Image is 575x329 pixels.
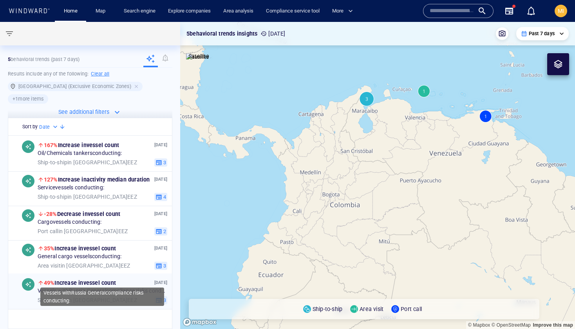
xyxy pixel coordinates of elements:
[22,123,38,131] h6: Sort by
[38,228,128,235] span: in [GEOGRAPHIC_DATA] EEZ
[154,193,167,201] button: 4
[526,6,536,16] div: Notification center
[58,107,109,117] p: See additional filters
[154,142,167,149] p: [DATE]
[162,228,166,235] span: 2
[183,318,217,327] a: Mapbox logo
[92,4,111,18] a: Map
[38,159,67,165] span: Ship-to-ship
[8,56,80,63] p: behavioral trends (Past 7 days)
[44,211,57,217] span: -28%
[91,70,109,78] h6: Clear all
[529,30,555,37] p: Past 7 days
[154,262,167,270] button: 3
[38,194,137,201] span: in [GEOGRAPHIC_DATA] EEZ
[121,4,159,18] a: Search engine
[44,280,55,286] span: 49%
[44,245,55,252] span: 35%
[162,297,166,304] span: 3
[263,4,323,18] a: Compliance service tool
[260,29,285,38] p: [DATE]
[44,245,116,252] span: Increase in vessel count
[154,176,167,183] p: [DATE]
[58,4,83,18] button: Home
[165,4,214,18] a: Explore companies
[38,150,122,157] span: Oil/Chemicals tankers conducting:
[39,123,50,131] h6: Date
[58,107,122,118] button: See additional filters
[186,53,209,61] img: satellite
[154,296,167,305] button: 3
[38,194,67,200] span: Ship-to-ship
[38,253,121,261] span: General cargo vessels conducting:
[38,219,102,226] span: Cargo vessels conducting:
[492,322,531,328] a: OpenStreetMap
[162,262,166,270] span: 3
[401,304,422,314] p: Port call
[38,288,167,295] span: Vessels with Russia General compliance risks conducting:
[533,322,573,328] a: Map feedback
[38,228,58,234] span: Port call
[329,4,360,18] button: More
[332,7,353,16] span: More
[13,95,43,103] h6: + 1 more items
[188,52,209,61] p: Satellite
[468,322,490,328] a: Mapbox
[8,68,172,80] h6: Results include any of the following:
[39,123,59,131] div: Date
[186,29,257,38] p: 5 behavioral trends insights
[154,279,167,287] p: [DATE]
[220,4,257,18] a: Area analysis
[8,82,143,91] div: [GEOGRAPHIC_DATA] (Exclusive Economic Zones)
[154,227,167,236] button: 2
[154,210,167,218] p: [DATE]
[8,56,11,62] strong: 5
[180,22,575,329] canvas: Map
[38,185,104,192] span: Service vessels conducting:
[18,83,131,90] h6: [GEOGRAPHIC_DATA] (Exclusive Economic Zones)
[61,4,81,18] a: Home
[44,211,120,217] span: Decrease in vessel count
[154,245,167,252] p: [DATE]
[38,297,137,304] span: in [GEOGRAPHIC_DATA] EEZ
[162,194,166,201] span: 4
[89,4,114,18] button: Map
[44,142,58,148] span: 167%
[542,294,569,323] iframe: Chat
[38,262,130,270] span: in [GEOGRAPHIC_DATA] EEZ
[313,304,342,314] p: Ship-to-ship
[360,304,383,314] p: Area visit
[154,158,167,167] button: 3
[162,159,166,166] span: 3
[38,297,67,303] span: Ship-to-ship
[553,3,569,19] button: MI
[44,176,58,183] span: 127%
[38,159,137,166] span: in [GEOGRAPHIC_DATA] EEZ
[38,262,61,269] span: Area visit
[44,142,119,148] span: Increase in vessel count
[44,176,150,183] span: Increase in activity median duration
[521,30,564,37] div: Past 7 days
[44,280,116,286] span: Increase in vessel count
[558,8,564,14] span: MI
